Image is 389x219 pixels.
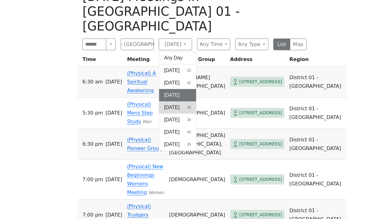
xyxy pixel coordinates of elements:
span: [DATE] [106,140,122,148]
span: [DATE] [106,175,122,184]
button: [DATE]35 results [159,138,196,151]
th: Address [228,55,287,67]
td: [PERSON_NAME][DEMOGRAPHIC_DATA] [167,67,228,98]
span: [STREET_ADDRESS] [239,211,282,219]
span: [DATE] [105,78,122,86]
th: Region [287,55,346,67]
span: [DATE] [106,109,122,117]
th: Time [78,55,125,67]
span: [DATE] [164,104,179,111]
button: List [273,39,290,50]
span: 7:00 PM [82,175,103,184]
span: [DATE] [164,79,179,87]
td: District 01 - [GEOGRAPHIC_DATA] [287,67,346,98]
div: [DATE] [159,51,196,151]
button: [DATE]43 results [159,126,196,138]
td: [DEMOGRAPHIC_DATA] [167,98,228,129]
a: (Physical) Mens Step Study [127,101,153,124]
td: [DEMOGRAPHIC_DATA][GEOGRAPHIC_DATA], [GEOGRAPHIC_DATA] [167,129,228,160]
span: 38 results [187,117,191,123]
span: 38 results [187,105,191,110]
a: (Physical) A Spiritual Awakening [127,70,156,93]
span: [DATE] [164,91,179,99]
span: [STREET_ADDRESS] [239,176,282,183]
button: [DATE]43 results [159,89,196,101]
td: District 01 - [GEOGRAPHIC_DATA] [287,98,346,129]
button: [DATE]42 results [159,77,196,89]
button: Search [106,39,116,50]
a: (Physical) Pioneer Group [127,137,162,151]
span: 5:30 PM [82,109,103,117]
button: Any Type [235,39,268,50]
span: 6:30 AM [82,78,103,86]
button: [DATE] [159,39,192,50]
small: Women [149,190,164,195]
span: [DATE] [164,141,179,148]
span: 43 results [187,129,191,135]
button: District 01 - [GEOGRAPHIC_DATA] [121,39,154,50]
span: [STREET_ADDRESS] [239,109,282,117]
button: [DATE]33 results [159,64,196,77]
span: 33 results [187,68,191,73]
td: District 01 - [GEOGRAPHIC_DATA] [287,160,346,200]
span: [STREET_ADDRESS] [239,140,282,148]
span: 43 results [187,92,191,98]
th: Location / Group [167,55,228,67]
button: [DATE]38 results [159,101,196,114]
input: Search [82,39,106,50]
button: Any Day [159,52,196,64]
th: Meeting [125,55,167,67]
td: District 01 - [GEOGRAPHIC_DATA] [287,129,346,160]
span: 35 results [187,142,191,147]
small: Men [143,120,152,124]
span: [DATE] [164,116,179,124]
button: Map [290,39,307,50]
span: 6:30 PM [82,140,103,148]
span: [DATE] [164,128,179,136]
span: [STREET_ADDRESS] [239,78,282,86]
td: [DEMOGRAPHIC_DATA] [167,160,228,200]
button: Any Time [197,39,230,50]
span: [DATE] [164,67,179,74]
button: [DATE]38 results [159,114,196,126]
a: (Physical) New Beginnings Womens Meeting [127,164,163,195]
span: 42 results [187,80,191,86]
